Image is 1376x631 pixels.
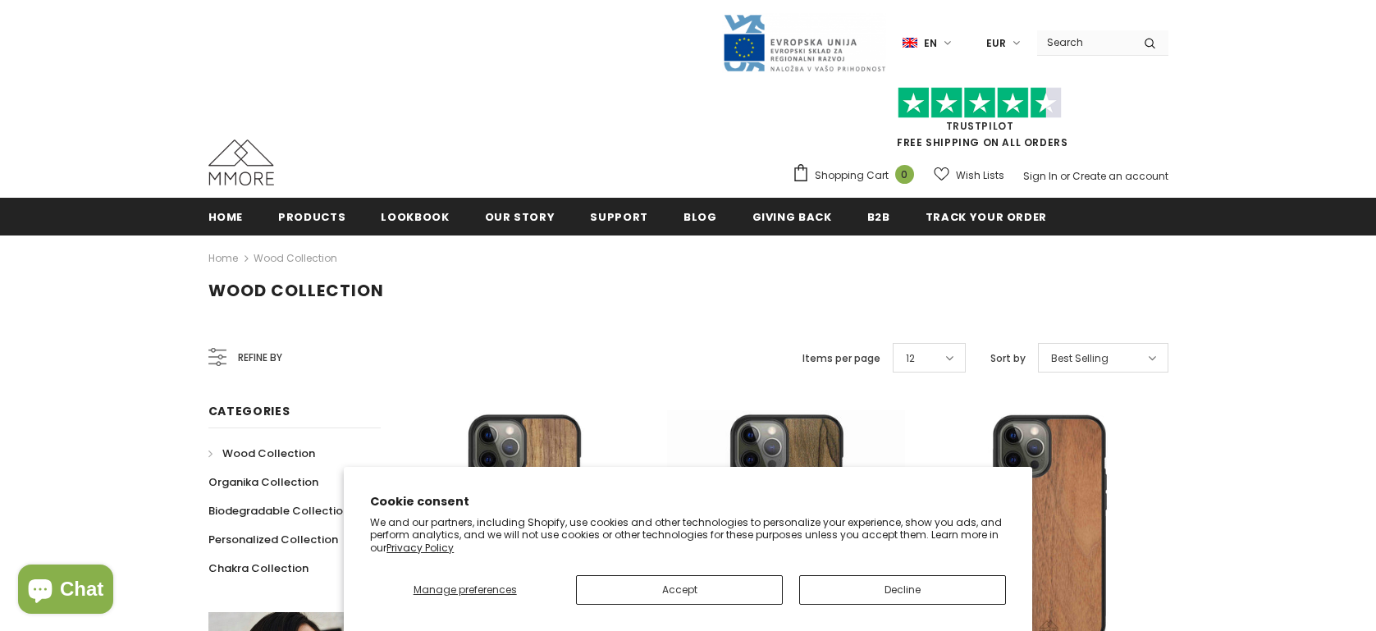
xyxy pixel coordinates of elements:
a: Track your order [926,198,1047,235]
input: Search Site [1037,30,1131,54]
a: Our Story [485,198,555,235]
span: Blog [683,209,717,225]
a: Wood Collection [208,439,315,468]
span: Personalized Collection [208,532,338,547]
label: Sort by [990,350,1026,367]
a: B2B [867,198,890,235]
a: Products [278,198,345,235]
span: Home [208,209,244,225]
span: Wish Lists [956,167,1004,184]
span: Products [278,209,345,225]
a: Wish Lists [934,161,1004,190]
span: en [924,35,937,52]
span: support [590,209,648,225]
span: Giving back [752,209,832,225]
span: or [1060,169,1070,183]
a: Trustpilot [946,119,1014,133]
a: Wood Collection [254,251,337,265]
span: FREE SHIPPING ON ALL ORDERS [792,94,1168,149]
img: MMORE Cases [208,139,274,185]
a: Sign In [1023,169,1058,183]
span: Wood Collection [208,279,384,302]
a: Privacy Policy [386,541,454,555]
span: Best Selling [1051,350,1109,367]
h2: Cookie consent [370,493,1006,510]
span: 12 [906,350,915,367]
a: Home [208,198,244,235]
img: Trust Pilot Stars [898,87,1062,119]
span: Categories [208,403,290,419]
span: Wood Collection [222,446,315,461]
span: Lookbook [381,209,449,225]
span: Our Story [485,209,555,225]
span: 0 [895,165,914,184]
label: Items per page [802,350,880,367]
a: Personalized Collection [208,525,338,554]
a: Organika Collection [208,468,318,496]
a: support [590,198,648,235]
span: Organika Collection [208,474,318,490]
a: Lookbook [381,198,449,235]
button: Accept [576,575,783,605]
img: i-lang-1.png [903,36,917,50]
button: Manage preferences [370,575,560,605]
span: B2B [867,209,890,225]
a: Javni Razpis [722,35,886,49]
a: Chakra Collection [208,554,309,583]
img: Javni Razpis [722,13,886,73]
span: Manage preferences [414,583,517,597]
span: Refine by [238,349,282,367]
button: Decline [799,575,1006,605]
a: Home [208,249,238,268]
p: We and our partners, including Shopify, use cookies and other technologies to personalize your ex... [370,516,1006,555]
span: Biodegradable Collection [208,503,350,519]
inbox-online-store-chat: Shopify online store chat [13,565,118,618]
a: Giving back [752,198,832,235]
span: Chakra Collection [208,560,309,576]
a: Create an account [1072,169,1168,183]
span: EUR [986,35,1006,52]
a: Biodegradable Collection [208,496,350,525]
span: Shopping Cart [815,167,889,184]
a: Blog [683,198,717,235]
span: Track your order [926,209,1047,225]
a: Shopping Cart 0 [792,163,922,188]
